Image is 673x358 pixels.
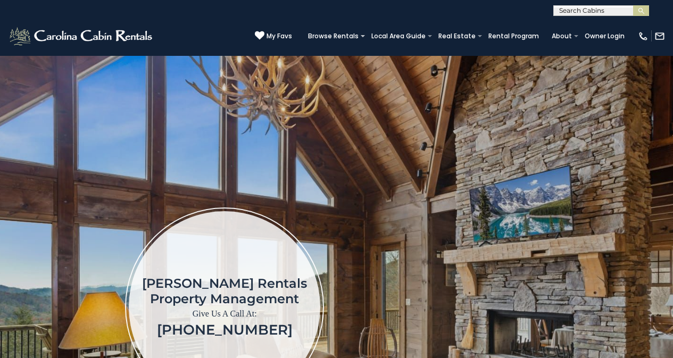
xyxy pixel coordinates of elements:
[8,26,155,47] img: White-1-2.png
[303,29,364,44] a: Browse Rentals
[433,29,481,44] a: Real Estate
[579,29,630,44] a: Owner Login
[157,321,293,338] a: [PHONE_NUMBER]
[638,31,649,41] img: phone-regular-white.png
[366,29,431,44] a: Local Area Guide
[142,306,307,321] p: Give Us A Call At:
[654,31,665,41] img: mail-regular-white.png
[483,29,544,44] a: Rental Program
[142,276,307,306] h1: [PERSON_NAME] Rentals Property Management
[267,31,292,41] span: My Favs
[546,29,577,44] a: About
[255,31,292,41] a: My Favs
